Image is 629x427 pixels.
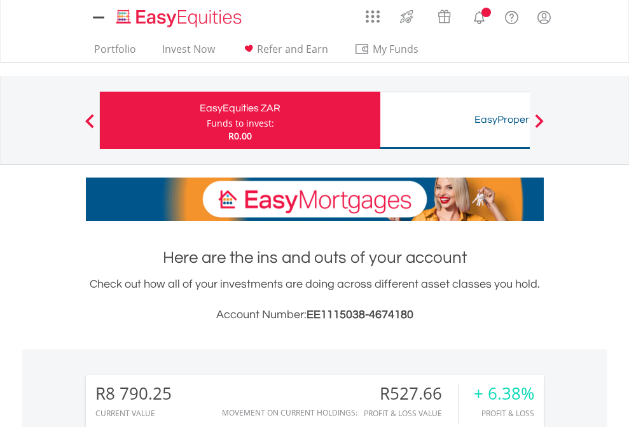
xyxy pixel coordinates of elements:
img: EasyEquities_Logo.png [114,8,247,29]
a: Invest Now [157,43,220,62]
span: R0.00 [228,130,252,142]
div: Check out how all of your investments are doing across different asset classes you hold. [86,276,544,324]
a: FAQ's and Support [495,3,528,29]
div: R527.66 [364,384,458,403]
h1: Here are the ins and outs of your account [86,246,544,269]
div: Profit & Loss [474,409,534,417]
span: My Funds [354,41,438,57]
a: Refer and Earn [236,43,333,62]
div: R8 790.25 [95,384,172,403]
a: My Profile [528,3,560,31]
div: EasyEquities ZAR [107,99,373,117]
span: EE1115038-4674180 [307,309,413,321]
img: grid-menu-icon.svg [366,10,380,24]
h3: Account Number: [86,306,544,324]
div: + 6.38% [474,384,534,403]
button: Previous [77,120,102,133]
a: AppsGrid [357,3,388,24]
a: Portfolio [89,43,141,62]
div: Funds to invest: [207,117,274,130]
img: EasyMortage Promotion Banner [86,178,544,221]
a: Vouchers [425,3,463,27]
a: Notifications [463,3,495,29]
a: Home page [111,3,247,29]
div: Profit & Loss Value [364,409,458,417]
div: Movement on Current Holdings: [222,409,357,417]
img: thrive-v2.svg [396,6,417,27]
div: CURRENT VALUE [95,409,172,417]
img: vouchers-v2.svg [434,6,455,27]
button: Next [527,120,552,133]
span: Refer and Earn [257,42,328,56]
